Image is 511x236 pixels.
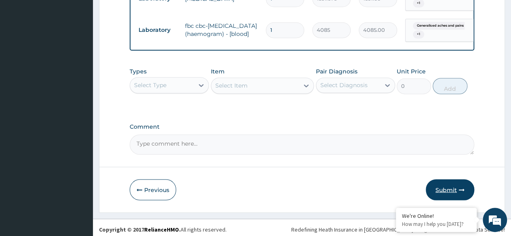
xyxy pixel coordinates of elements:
[47,68,111,150] span: We're online!
[402,221,471,228] p: How may I help you today?
[291,225,505,233] div: Redefining Heath Insurance in [GEOGRAPHIC_DATA] using Telemedicine and Data Science!
[99,226,181,233] strong: Copyright © 2017 .
[402,212,471,219] div: We're Online!
[135,23,181,38] td: Laboratory
[211,67,225,75] label: Item
[130,179,176,200] button: Previous
[42,45,136,56] div: Chat with us now
[134,81,166,89] div: Select Type
[4,153,154,182] textarea: Type your message and hit 'Enter'
[413,30,424,38] span: + 1
[433,78,467,94] button: Add
[413,22,467,30] span: Generalised aches and pains
[397,67,426,75] label: Unit Price
[426,179,474,200] button: Submit
[316,67,357,75] label: Pair Diagnosis
[320,81,368,89] div: Select Diagnosis
[15,40,33,61] img: d_794563401_company_1708531726252_794563401
[181,18,262,42] td: fbc cbc-[MEDICAL_DATA] (haemogram) - [blood]
[130,123,474,130] label: Comment
[132,4,152,23] div: Minimize live chat window
[144,226,179,233] a: RelianceHMO
[130,68,147,75] label: Types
